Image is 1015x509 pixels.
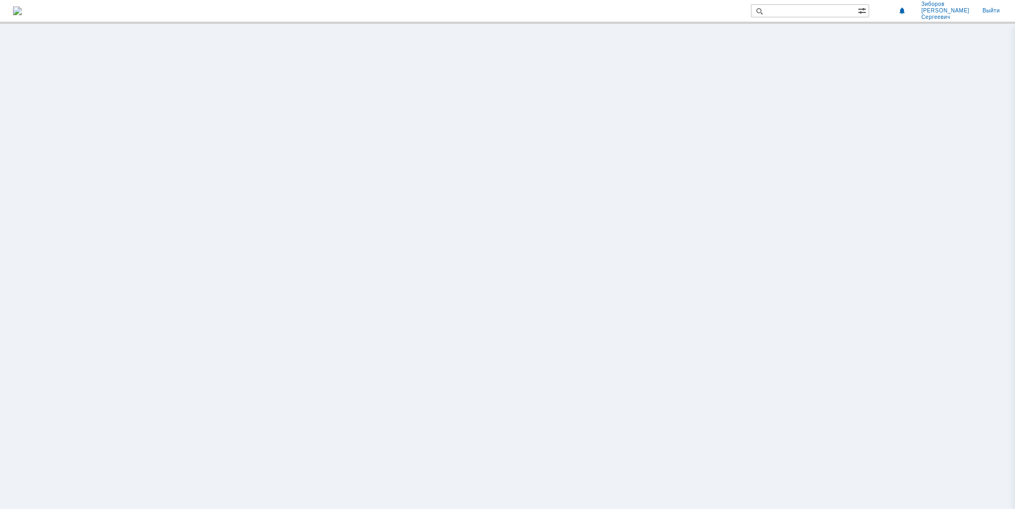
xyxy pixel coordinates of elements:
[858,5,869,15] span: Расширенный поиск
[13,6,22,15] a: Перейти на домашнюю страницу
[921,8,969,14] span: [PERSON_NAME]
[921,1,969,8] span: Зиборов
[921,14,969,21] span: Сергеевич
[13,6,22,15] img: logo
